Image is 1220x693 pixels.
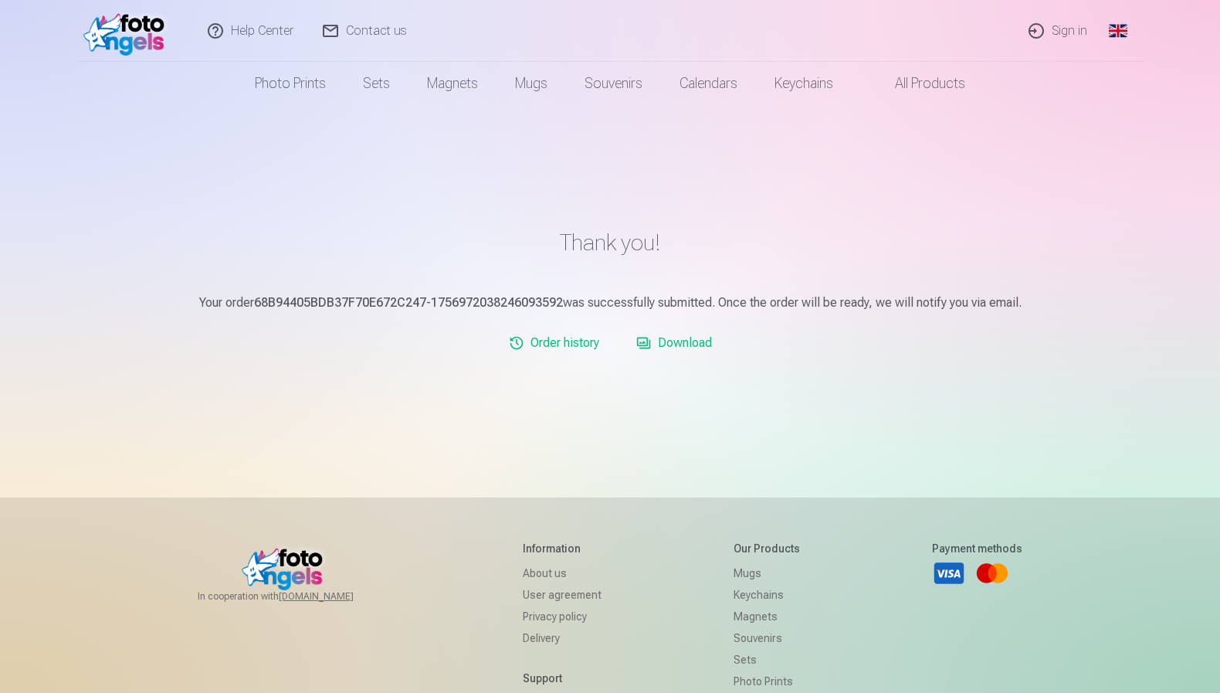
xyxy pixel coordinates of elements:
[408,62,496,105] a: Magnets
[344,62,408,105] a: Sets
[198,590,391,603] span: In cooperation with
[734,606,800,627] a: Magnets
[566,62,661,105] a: Souvenirs
[630,328,718,358] a: Download
[523,671,602,686] h5: Support
[523,627,602,649] a: Delivery
[975,556,1009,590] a: Mastercard
[932,541,1022,556] h5: Payment methods
[523,606,602,627] a: Privacy policy
[523,584,602,606] a: User agreement
[523,562,602,584] a: About us
[734,584,800,606] a: Keychains
[159,294,1061,312] p: Your order was successfully submitted. Once the order will be ready, we will notify you via email.
[279,590,391,603] a: [DOMAIN_NAME]
[254,295,563,310] b: 68B94405BDB37F70E672C247-1756972038246093592
[523,541,602,556] h5: Information
[734,541,800,556] h5: Our products
[734,627,800,649] a: Souvenirs
[496,62,566,105] a: Mugs
[83,6,172,56] img: /fa1
[734,649,800,671] a: Sets
[159,229,1061,256] h1: Thank you!
[756,62,852,105] a: Keychains
[236,62,344,105] a: Photo prints
[503,328,605,358] a: Order history
[734,671,800,692] a: Photo prints
[734,562,800,584] a: Mugs
[852,62,984,105] a: All products
[932,556,966,590] a: Visa
[661,62,756,105] a: Calendars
